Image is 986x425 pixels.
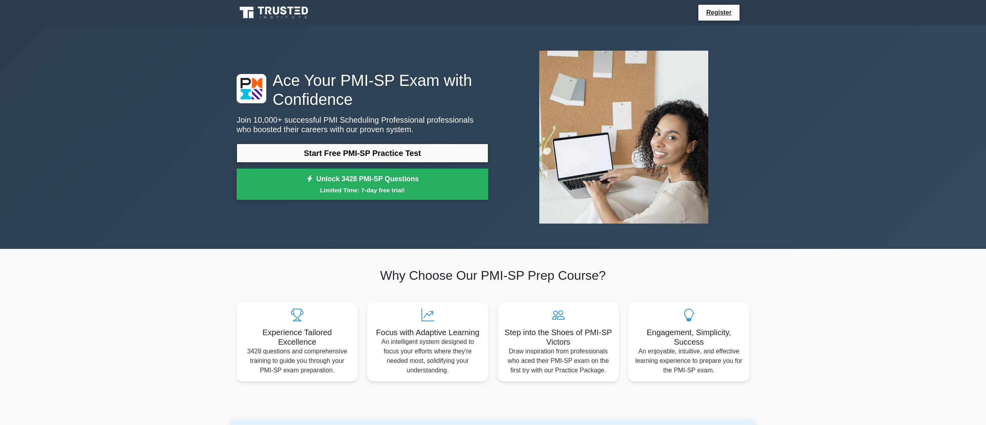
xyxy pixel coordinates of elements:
h5: Step into the Shoes of PMI-SP Victors [504,328,612,347]
small: Limited Time: 7-day free trial! [246,186,478,195]
p: 3428 questions and comprehensive training to guide you through your PMI-SP exam preparation. [243,347,351,375]
a: Unlock 3428 PMI-SP QuestionsLimited Time: 7-day free trial! [237,169,488,200]
h2: Why Choose Our PMI-SP Prep Course? [237,268,749,283]
h5: Engagement, Simplicity, Success [635,328,743,347]
h1: Ace Your PMI-SP Exam with Confidence [237,71,488,109]
p: An intelligent system designed to focus your efforts where they're needed most, solidifying your ... [374,337,482,375]
a: Register [702,8,736,17]
a: Start Free PMI-SP Practice Test [237,144,488,163]
p: Draw inspiration from professionals who aced their PMI-SP exam on the first try with our Practice... [504,347,612,375]
h5: Focus with Adaptive Learning [374,328,482,337]
p: Join 10,000+ successful PMI Scheduling Professional professionals who boosted their careers with ... [237,115,488,134]
p: An enjoyable, intuitive, and effective learning experience to prepare you for the PMI-SP exam. [635,347,743,375]
h5: Experience Tailored Excellence [243,328,351,347]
